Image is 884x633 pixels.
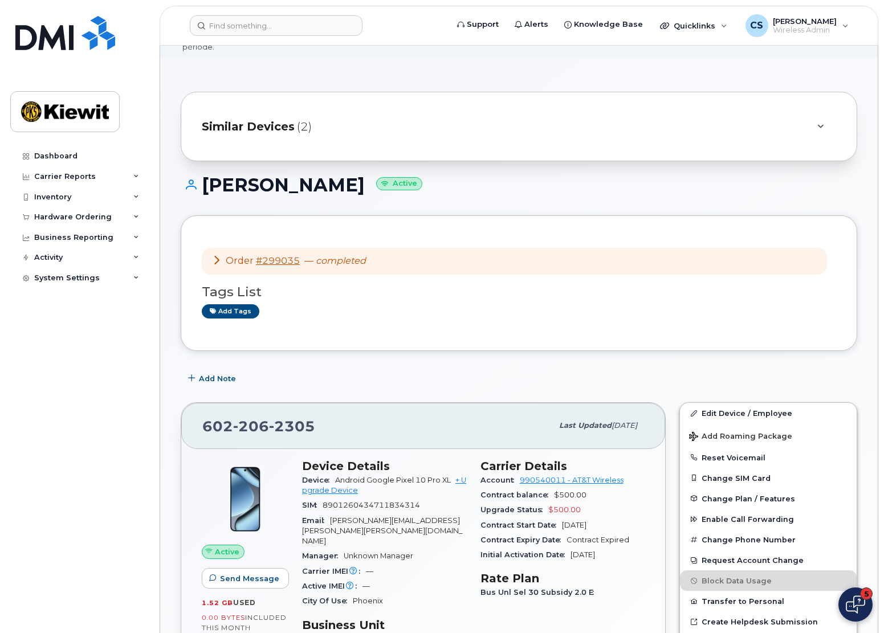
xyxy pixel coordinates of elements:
span: Similar Devices [202,119,295,135]
h3: Carrier Details [480,459,645,473]
span: Add Roaming Package [689,432,792,443]
button: Send Message [202,568,289,589]
h3: Rate Plan [480,571,645,585]
span: Active IMEI [302,582,362,590]
button: Enable Call Forwarding [680,509,857,529]
span: [PERSON_NAME][EMAIL_ADDRESS][PERSON_NAME][PERSON_NAME][DOMAIN_NAME] [302,516,462,546]
span: Order [226,255,254,266]
span: $500.00 [548,505,581,514]
span: [DATE] [571,550,595,559]
span: Email [302,516,330,525]
div: Quicklinks [652,14,735,37]
span: 1.52 GB [202,599,233,607]
span: Support [467,19,499,30]
span: Contract Expired [567,536,629,544]
span: Wireless Admin [773,26,837,35]
span: Android Google Pixel 10 Pro XL [335,476,451,484]
em: completed [316,255,366,266]
span: Active [215,546,239,557]
span: [DATE] [562,521,586,529]
span: 206 [233,418,269,435]
span: 602 [202,418,315,435]
input: Find something... [190,15,362,36]
span: Quicklinks [674,21,715,30]
button: 5 [838,587,873,622]
span: Change Plan / Features [702,494,795,503]
span: 0.00 Bytes [202,614,245,622]
span: Bus Unl Sel 30 Subsidy 2.0 E [480,588,600,597]
span: — [366,567,373,575]
span: Last updated [559,421,612,430]
img: Open chat [846,595,865,614]
button: Change SIM Card [680,468,857,488]
h3: Device Details [302,459,467,473]
span: (2) [297,119,312,135]
a: Knowledge Base [556,13,651,36]
a: Alerts [507,13,556,36]
a: Create Helpdesk Submission [680,611,857,632]
h3: Business Unit [302,618,467,632]
span: Device [302,476,335,484]
button: Add Roaming Package [680,424,857,447]
a: Support [449,13,507,36]
span: $500.00 [554,491,586,499]
div: Corey Schmitz [738,14,857,37]
a: 990540011 - AT&T Wireless [520,476,624,484]
span: Knowledge Base [574,19,643,30]
span: Contract Start Date [480,521,562,529]
span: — [304,255,366,266]
span: City Of Use [302,597,353,605]
div: 5 [864,589,869,599]
span: Unknown Manager [344,552,413,560]
h1: [PERSON_NAME] [181,175,857,195]
span: Phoenix [353,597,383,605]
span: 8901260434711834314 [323,501,420,509]
button: Request Account Change [680,550,857,570]
span: used [233,598,256,607]
button: Add Note [181,368,246,389]
img: Pixel_10_Pro.png [211,465,279,533]
a: Edit Device / Employee [680,403,857,423]
span: Upgrade Status [480,505,548,514]
button: Reset Voicemail [680,447,857,468]
a: Add tags [202,304,259,318]
span: Carrier IMEI [302,567,366,575]
span: Send Message [220,573,279,584]
span: 2305 [269,418,315,435]
span: Enable Call Forwarding [702,515,794,524]
button: Change Phone Number [680,529,857,550]
a: #299035 [256,255,300,266]
h3: Tags List [202,285,836,299]
span: Manager [302,552,344,560]
span: [DATE] [612,421,637,430]
span: Contract balance [480,491,554,499]
button: Change Plan / Features [680,488,857,509]
button: Block Data Usage [680,570,857,591]
span: included this month [202,613,287,632]
span: SIM [302,501,323,509]
span: Alerts [524,19,548,30]
button: Transfer to Personal [680,591,857,611]
span: Account [480,476,520,484]
span: Initial Activation Date [480,550,571,559]
small: Active [376,177,422,190]
span: Add Note [199,373,236,384]
span: CS [750,19,763,32]
span: Contract Expiry Date [480,536,567,544]
span: [PERSON_NAME] [773,17,837,26]
span: — [362,582,370,590]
